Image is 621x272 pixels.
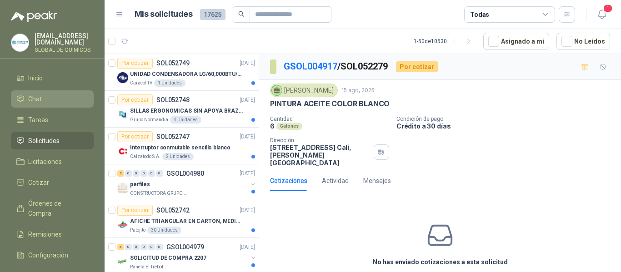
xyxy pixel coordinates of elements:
[105,91,259,128] a: Por cotizarSOL052748[DATE] Company LogoSILLAS ERGONOMICAS SIN APOYA BRAZOSGrupo Normandía4 Unidades
[147,227,181,234] div: 30 Unidades
[11,132,94,149] a: Solicitudes
[162,153,194,160] div: 2 Unidades
[11,111,94,129] a: Tareas
[133,170,140,177] div: 0
[396,61,438,72] div: Por cotizar
[125,170,132,177] div: 0
[117,244,124,250] div: 5
[238,11,245,17] span: search
[200,9,225,20] span: 17625
[117,170,124,177] div: 2
[130,79,152,87] p: Caracol TV
[156,244,163,250] div: 0
[28,115,48,125] span: Tareas
[130,107,243,115] p: SILLAS ERGONOMICAS SIN APOYA BRAZOS
[130,180,150,189] p: perfiles
[130,70,243,79] p: UNIDAD CONDENSADORA LG/60,000BTU/220V/R410A: I
[117,205,153,216] div: Por cotizar
[148,244,155,250] div: 0
[240,206,255,215] p: [DATE]
[396,122,617,130] p: Crédito a 30 días
[156,60,190,66] p: SOL052749
[125,244,132,250] div: 0
[130,190,187,197] p: CONSTRUCTORA GRUPO FIP
[130,254,206,262] p: SOLICITUD DE COMPRA 2207
[28,178,49,188] span: Cotizar
[396,116,617,122] p: Condición de pago
[140,170,147,177] div: 0
[117,168,257,197] a: 2 0 0 0 0 0 GSOL004980[DATE] Company LogoperfilesCONSTRUCTORA GRUPO FIP
[11,247,94,264] a: Configuración
[556,33,610,50] button: No Leídos
[11,226,94,243] a: Remisiones
[117,256,128,267] img: Company Logo
[156,170,163,177] div: 0
[270,176,307,186] div: Cotizaciones
[166,244,204,250] p: GSOL004979
[117,219,128,230] img: Company Logo
[270,137,370,143] p: Dirección
[240,243,255,252] p: [DATE]
[11,195,94,222] a: Órdenes de Compra
[105,54,259,91] a: Por cotizarSOL052749[DATE] Company LogoUNIDAD CONDENSADORA LG/60,000BTU/220V/R410A: ICaracol TV1 ...
[270,116,389,122] p: Cantidad
[28,250,68,260] span: Configuración
[130,153,160,160] p: Calzatodo S.A.
[270,99,390,109] p: PINTURA ACEITE COLOR BLANCO
[130,217,243,226] p: AFICHE TRIANGULAR EN CARTON, MEDIDAS 30 CM X 45 CM
[11,90,94,108] a: Chat
[270,84,338,97] div: [PERSON_NAME]
[341,86,375,95] p: 15 ago, 2025
[35,33,94,45] p: [EMAIL_ADDRESS][DOMAIN_NAME]
[117,94,153,105] div: Por cotizar
[270,122,275,130] p: 6
[28,136,60,146] span: Solicitudes
[117,72,128,83] img: Company Logo
[28,198,85,218] span: Órdenes de Compra
[11,69,94,87] a: Inicio
[156,97,190,103] p: SOL052748
[135,8,193,21] h1: Mis solicitudes
[284,61,337,72] a: GSOL004917
[156,134,190,140] p: SOL052747
[28,73,43,83] span: Inicio
[28,157,62,167] span: Licitaciones
[270,143,370,167] p: [STREET_ADDRESS] Cali , [PERSON_NAME][GEOGRAPHIC_DATA]
[130,116,168,124] p: Grupo Normandía
[148,170,155,177] div: 0
[276,123,302,130] div: Galones
[117,109,128,120] img: Company Logo
[594,6,610,23] button: 1
[11,11,57,22] img: Logo peakr
[470,10,489,20] div: Todas
[117,146,128,157] img: Company Logo
[105,128,259,164] a: Por cotizarSOL052747[DATE] Company LogoInterruptor conmutable sencillo blancoCalzatodo S.A.2 Unid...
[28,229,62,239] span: Remisiones
[117,58,153,69] div: Por cotizar
[240,169,255,178] p: [DATE]
[117,242,257,271] a: 5 0 0 0 0 0 GSOL004979[DATE] Company LogoSOLICITUD DE COMPRA 2207Panela El Trébol
[414,34,476,49] div: 1 - 50 de 10530
[133,244,140,250] div: 0
[166,170,204,177] p: GSOL004980
[117,183,128,193] img: Company Logo
[105,201,259,238] a: Por cotizarSOL052742[DATE] Company LogoAFICHE TRIANGULAR EN CARTON, MEDIDAS 30 CM X 45 CMPatojito...
[154,79,185,87] div: 1 Unidades
[130,263,163,271] p: Panela El Trébol
[170,116,201,124] div: 4 Unidades
[240,133,255,141] p: [DATE]
[284,59,389,74] p: / SOL052279
[483,33,549,50] button: Asignado a mi
[130,143,230,152] p: Interruptor conmutable sencillo blanco
[240,59,255,68] p: [DATE]
[130,227,145,234] p: Patojito
[140,244,147,250] div: 0
[35,47,94,53] p: GLOBAL DE QUIMICOS
[11,34,29,51] img: Company Logo
[240,96,255,104] p: [DATE]
[156,207,190,213] p: SOL052742
[28,94,42,104] span: Chat
[363,176,391,186] div: Mensajes
[373,257,508,267] h3: No has enviado cotizaciones a esta solicitud
[11,153,94,170] a: Licitaciones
